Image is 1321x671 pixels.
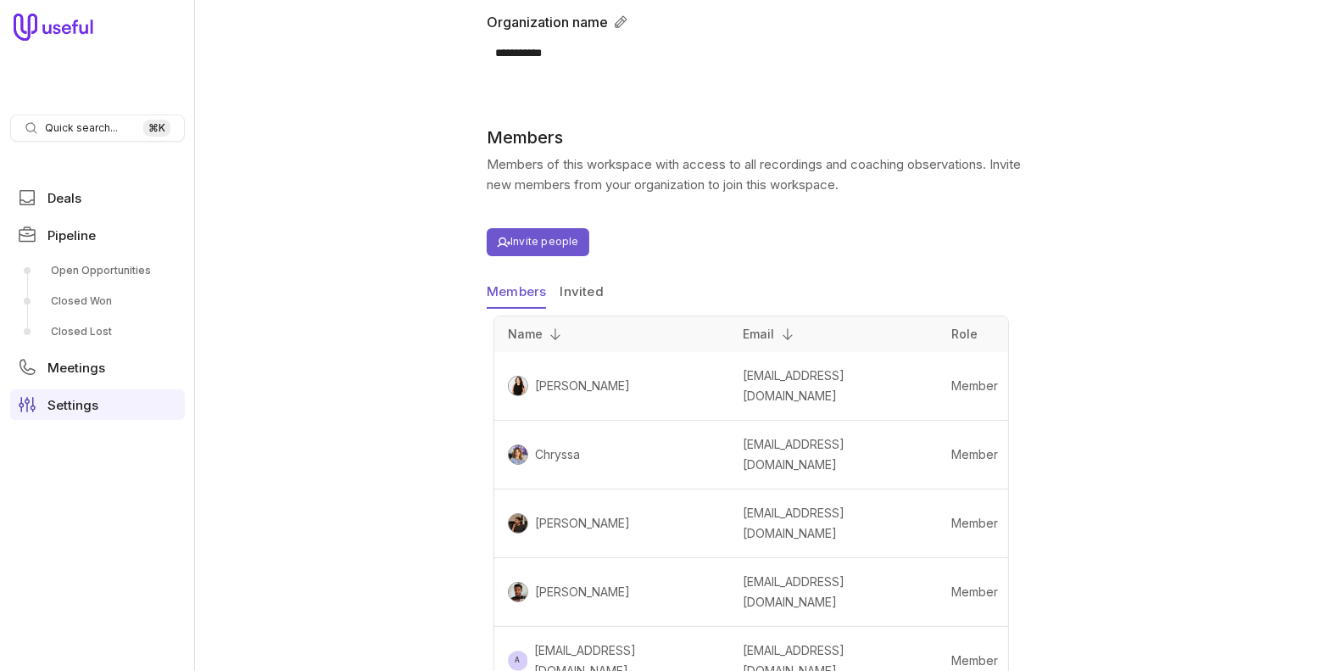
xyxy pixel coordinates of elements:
[951,584,998,599] span: Member
[47,229,96,242] span: Pipeline
[744,506,845,540] span: [EMAIL_ADDRESS][DOMAIN_NAME]
[951,327,978,341] span: Role
[528,513,630,534] a: [PERSON_NAME]
[487,127,1023,148] h2: Members
[744,574,845,609] span: [EMAIL_ADDRESS][DOMAIN_NAME]
[47,192,81,204] span: Deals
[543,322,568,347] button: Toggle sort
[47,361,105,374] span: Meetings
[528,582,630,602] a: [PERSON_NAME]
[528,376,630,396] a: [PERSON_NAME]
[951,447,998,461] span: Member
[744,324,775,344] span: Email
[744,368,845,403] span: [EMAIL_ADDRESS][DOMAIN_NAME]
[608,9,633,35] button: Edit organization name
[508,324,543,344] span: Name
[47,399,98,411] span: Settings
[10,318,185,345] a: Closed Lost
[10,257,185,284] a: Open Opportunities
[487,277,546,309] button: Members
[487,228,589,256] button: Invite people
[775,322,800,347] button: Toggle sort
[10,182,185,213] a: Deals
[10,389,185,420] a: Settings
[951,516,998,530] span: Member
[516,656,521,664] text: A
[951,653,998,668] span: Member
[10,257,185,345] div: Pipeline submenu
[744,437,845,472] span: [EMAIL_ADDRESS][DOMAIN_NAME]
[487,12,608,32] label: Organization name
[487,154,1023,195] p: Members of this workspace with access to all recordings and coaching observations. Invite new mem...
[10,288,185,315] a: Closed Won
[45,121,118,135] span: Quick search...
[560,277,603,309] button: Invited
[10,352,185,383] a: Meetings
[10,220,185,250] a: Pipeline
[143,120,170,137] kbd: ⌘ K
[951,378,998,393] span: Member
[528,445,580,465] a: Chryssa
